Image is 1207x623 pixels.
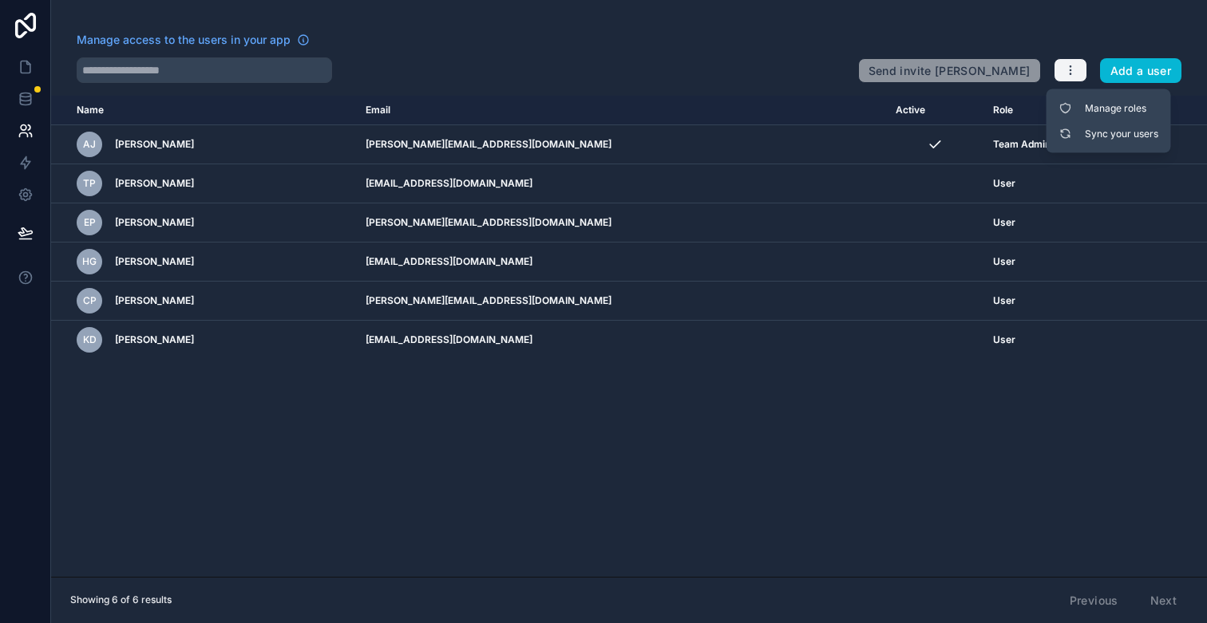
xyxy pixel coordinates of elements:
td: [EMAIL_ADDRESS][DOMAIN_NAME] [356,164,886,203]
span: User [993,333,1015,346]
span: AJ [83,138,96,151]
span: [PERSON_NAME] [115,255,194,268]
span: [PERSON_NAME] [115,333,194,346]
span: User [993,255,1015,268]
td: [PERSON_NAME][EMAIL_ADDRESS][DOMAIN_NAME] [356,203,886,242]
span: Manage access to the users in your app [77,32,291,48]
a: Manage access to the users in your app [77,32,310,48]
span: [PERSON_NAME] [115,216,194,229]
span: TP [83,177,96,190]
td: [EMAIL_ADDRESS][DOMAIN_NAME] [356,242,886,282]
span: [PERSON_NAME] [115,138,194,151]
a: Manage roles [1053,96,1165,121]
span: Team Admin [993,138,1051,151]
span: [PERSON_NAME] [115,294,194,307]
button: Add a user [1100,58,1182,84]
span: User [993,177,1015,190]
span: Showing 6 of 6 results [70,593,172,606]
span: EP [84,216,96,229]
td: [PERSON_NAME][EMAIL_ADDRESS][DOMAIN_NAME] [356,125,886,164]
td: [PERSON_NAME][EMAIL_ADDRESS][DOMAIN_NAME] [356,282,886,321]
span: KD [83,333,97,346]
div: scrollable content [51,96,1207,577]
span: CP [83,294,97,307]
th: Name [51,96,356,125]
span: [PERSON_NAME] [115,177,194,190]
th: Role [983,96,1137,125]
th: Active [886,96,983,125]
span: User [993,294,1015,307]
span: User [993,216,1015,229]
th: Email [356,96,886,125]
a: Sync your users [1053,121,1165,147]
span: HG [82,255,97,268]
td: [EMAIL_ADDRESS][DOMAIN_NAME] [356,321,886,360]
